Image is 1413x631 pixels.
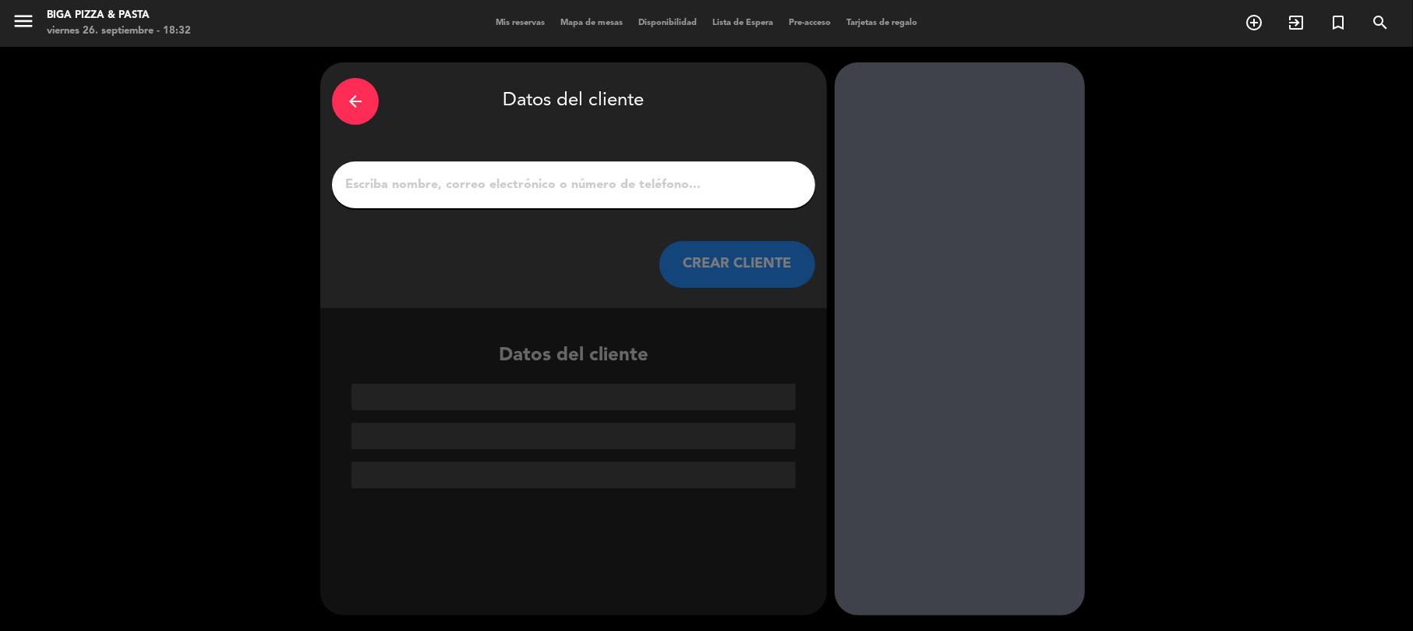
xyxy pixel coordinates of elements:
i: add_circle_outline [1245,13,1263,32]
i: arrow_back [346,92,365,111]
input: Escriba nombre, correo electrónico o número de teléfono... [344,174,804,196]
div: Datos del cliente [332,74,815,129]
span: Lista de Espera [705,19,781,27]
span: Tarjetas de regalo [839,19,925,27]
span: Pre-acceso [781,19,839,27]
span: Disponibilidad [631,19,705,27]
i: turned_in_not [1329,13,1348,32]
div: Datos del cliente [320,341,827,488]
div: Biga Pizza & Pasta [47,8,191,23]
i: exit_to_app [1287,13,1305,32]
button: menu [12,9,35,38]
div: viernes 26. septiembre - 18:32 [47,23,191,39]
i: search [1371,13,1390,32]
span: Mapa de mesas [553,19,631,27]
span: Mis reservas [488,19,553,27]
i: menu [12,9,35,33]
button: CREAR CLIENTE [659,241,815,288]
